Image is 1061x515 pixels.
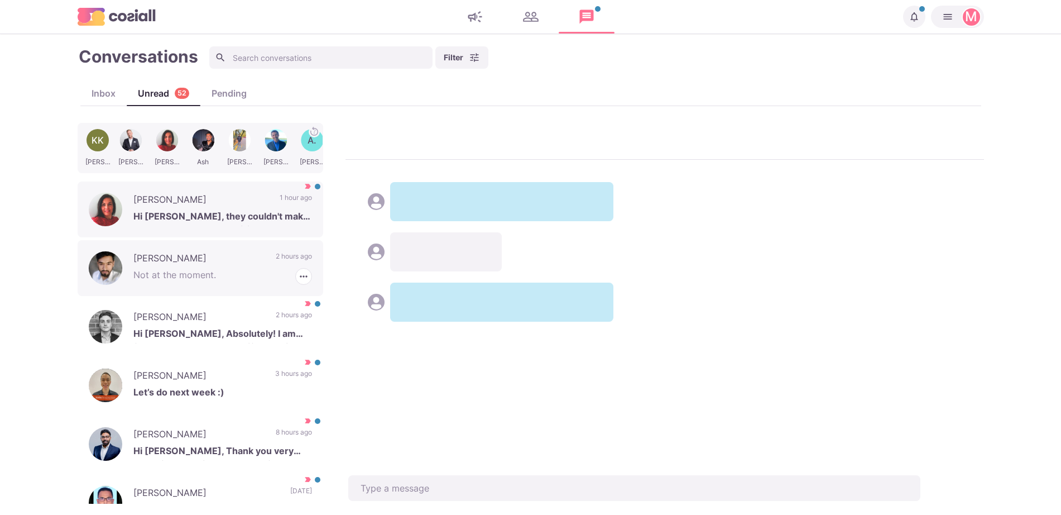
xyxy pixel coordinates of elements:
[290,486,312,503] p: [DATE]
[89,427,122,461] img: Bryan Ashwin
[89,310,122,344] img: Connor Ballard
[89,193,122,226] img: Helen Yarrow
[78,8,156,25] img: logo
[200,87,258,100] div: Pending
[209,46,433,69] input: Search conversations
[133,369,264,385] p: [PERSON_NAME]
[965,10,977,23] div: Martin
[133,193,268,209] p: [PERSON_NAME]
[89,251,122,285] img: KRISHNAKANT K.
[133,444,312,461] p: Hi [PERSON_NAME], Thank you very much for your kind words and for considering me for this opportu...
[133,327,312,344] p: Hi [PERSON_NAME], Absolutely! I am free at 11:30am-12:30pm if that suits you?
[133,486,279,503] p: [PERSON_NAME]
[133,268,312,285] p: Not at the moment.
[275,369,312,385] p: 3 hours ago
[903,6,925,28] button: Notifications
[276,427,312,444] p: 8 hours ago
[133,251,265,268] p: [PERSON_NAME]
[931,6,984,28] button: Martin
[89,369,122,402] img: Neal Lou
[177,88,186,99] p: 52
[276,310,312,327] p: 2 hours ago
[280,193,312,209] p: 1 hour ago
[133,385,312,402] p: Let’s do next week :)
[276,251,312,268] p: 2 hours ago
[79,46,198,66] h1: Conversations
[127,87,200,100] div: Unread
[133,310,265,327] p: [PERSON_NAME]
[133,209,312,226] p: Hi [PERSON_NAME], they couldn't make the package work sadly, i liked the team and the role, but t...
[435,46,488,69] button: Filter
[133,427,265,444] p: [PERSON_NAME]
[80,87,127,100] div: Inbox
